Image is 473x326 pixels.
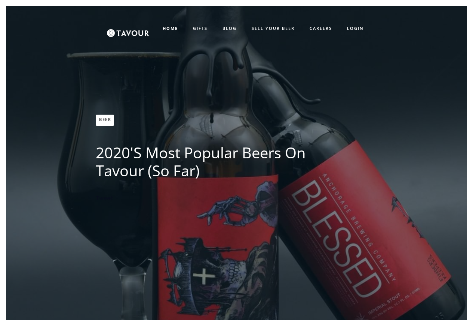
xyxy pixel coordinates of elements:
a: Beer [96,115,114,126]
a: LOGIN [340,22,371,35]
a: BLOG [215,22,244,35]
a: SELL YOUR BEER [244,22,302,35]
a: Tweet [96,195,113,202]
a: GIFTS [185,22,215,35]
a: CAREERS [302,22,340,35]
a: HOME [155,22,185,35]
h1: 2020's Most Popular Beers On Tavour (So Far) [96,144,309,180]
strong: HOME [163,25,178,31]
